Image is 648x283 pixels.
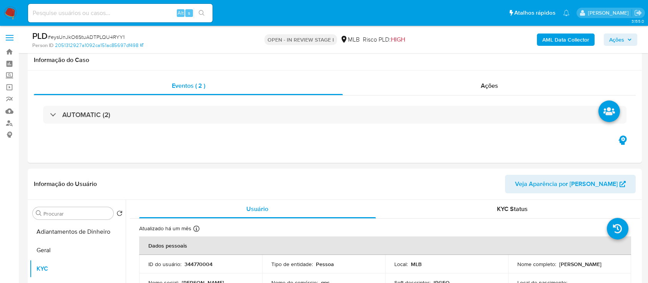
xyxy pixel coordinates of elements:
[34,180,97,188] h1: Informação do Usuário
[139,236,631,255] th: Dados pessoais
[116,210,123,219] button: Retornar ao pedido padrão
[139,225,191,232] p: Atualizado há um mês
[30,260,126,278] button: KYC
[542,33,589,46] b: AML Data Collector
[537,33,595,46] button: AML Data Collector
[34,56,636,64] h1: Informação do Caso
[340,35,360,44] div: MLB
[634,9,642,17] a: Sair
[172,81,205,90] span: Eventos ( 2 )
[48,33,125,41] span: # eysUnJkO6StuADTPLQU4RYY1
[43,210,110,217] input: Procurar
[481,81,498,90] span: Ações
[30,241,126,260] button: Geral
[194,8,209,18] button: search-icon
[30,223,126,241] button: Adiantamentos de Dinheiro
[32,42,53,49] b: Person ID
[609,33,624,46] span: Ações
[497,204,528,213] span: KYC Status
[32,30,48,42] b: PLD
[391,35,405,44] span: HIGH
[604,33,637,46] button: Ações
[28,8,213,18] input: Pesquise usuários ou casos...
[514,9,555,17] span: Atalhos rápidos
[188,9,190,17] span: s
[515,175,618,193] span: Veja Aparência por [PERSON_NAME]
[394,261,408,268] p: Local :
[505,175,636,193] button: Veja Aparência por [PERSON_NAME]
[559,261,601,268] p: [PERSON_NAME]
[36,210,42,216] button: Procurar
[411,261,422,268] p: MLB
[62,111,110,119] h3: AUTOMATIC (2)
[246,204,268,213] span: Usuário
[178,9,184,17] span: Alt
[148,261,181,268] p: ID do usuário :
[271,261,313,268] p: Tipo de entidade :
[184,261,213,268] p: 344770004
[43,106,626,124] div: AUTOMATIC (2)
[563,10,570,16] a: Notificações
[55,42,143,49] a: 2051312927a1092ca151ac85697df498
[316,261,334,268] p: Pessoa
[264,34,337,45] p: OPEN - IN REVIEW STAGE I
[363,35,405,44] span: Risco PLD:
[517,261,556,268] p: Nome completo :
[588,9,631,17] p: carlos.guerra@mercadopago.com.br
